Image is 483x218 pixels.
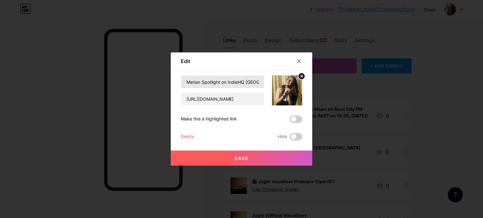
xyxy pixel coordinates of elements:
span: Hide [278,133,287,141]
span: Save [235,156,249,161]
input: URL [181,93,264,105]
div: Make this a highlighted link [181,115,237,123]
img: link_thumbnail [272,75,302,105]
button: Save [171,151,312,166]
div: Delete [181,133,194,141]
div: Edit [181,57,190,65]
input: Title [181,76,264,88]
